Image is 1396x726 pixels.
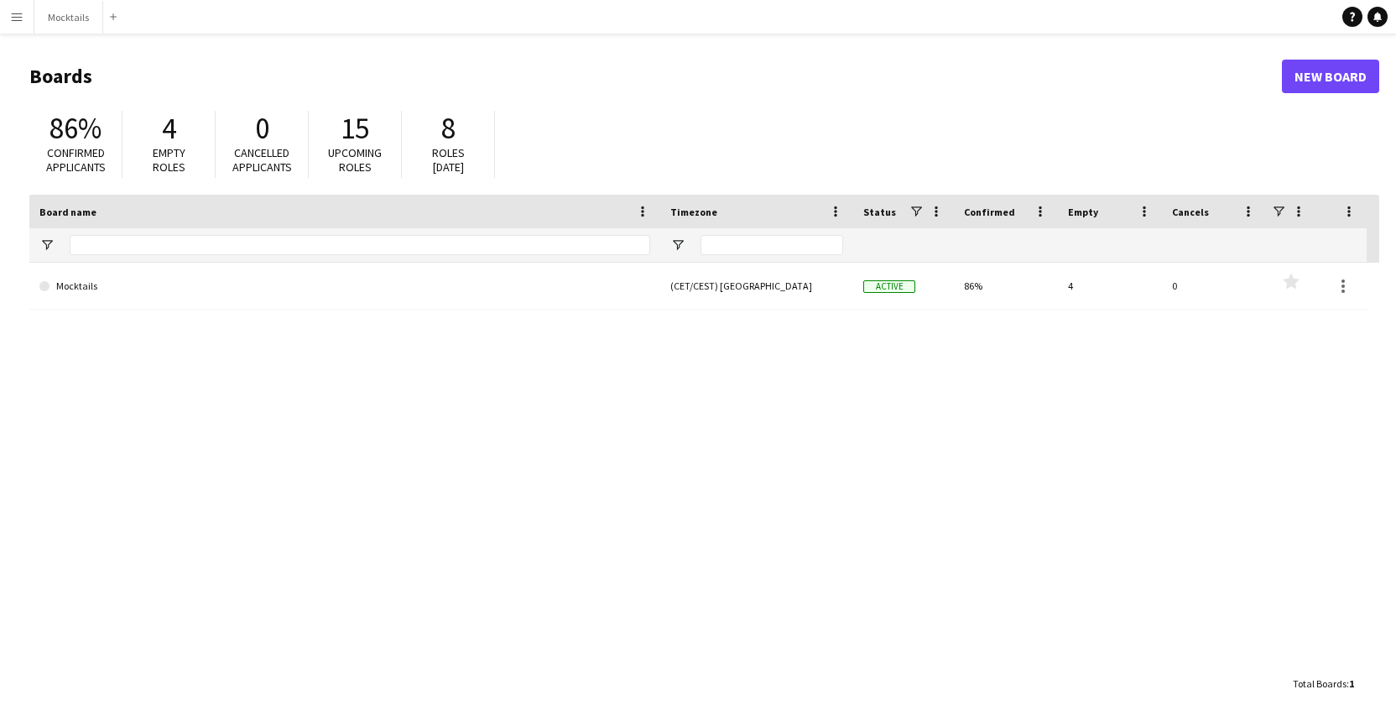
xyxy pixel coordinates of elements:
span: 8 [441,110,456,147]
span: Confirmed [964,206,1015,218]
span: Timezone [670,206,717,218]
button: Open Filter Menu [39,238,55,253]
h1: Boards [29,64,1282,89]
button: Open Filter Menu [670,238,685,253]
button: Mocktails [34,1,103,34]
span: Total Boards [1293,677,1347,690]
span: 86% [49,110,102,147]
a: Mocktails [39,263,650,310]
span: Roles [DATE] [432,145,465,175]
input: Board name Filter Input [70,235,650,255]
div: (CET/CEST) [GEOGRAPHIC_DATA] [660,263,853,309]
span: 15 [341,110,369,147]
span: Status [863,206,896,218]
input: Timezone Filter Input [701,235,843,255]
span: 0 [255,110,269,147]
div: : [1293,667,1354,700]
span: Board name [39,206,96,218]
a: New Board [1282,60,1379,93]
span: Confirmed applicants [46,145,106,175]
span: Active [863,280,915,293]
div: 0 [1162,263,1266,309]
span: Cancels [1172,206,1209,218]
span: Empty roles [153,145,185,175]
div: 4 [1058,263,1162,309]
span: 4 [162,110,176,147]
span: 1 [1349,677,1354,690]
span: Upcoming roles [328,145,382,175]
div: 86% [954,263,1058,309]
span: Empty [1068,206,1098,218]
span: Cancelled applicants [232,145,292,175]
